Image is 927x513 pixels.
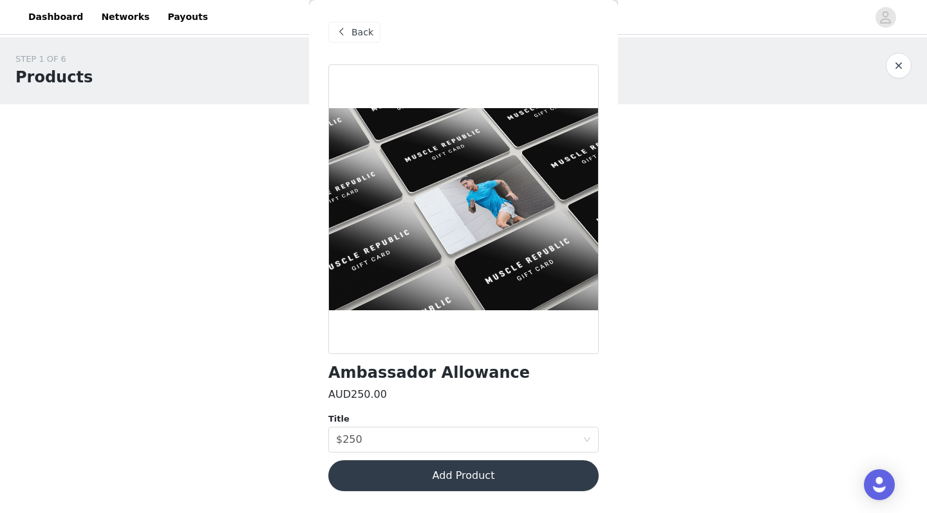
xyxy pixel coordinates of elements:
div: avatar [879,7,892,28]
div: Title [328,413,599,425]
a: Payouts [160,3,216,32]
h1: Products [15,66,93,89]
div: $250 [336,427,362,452]
h1: Ambassador Allowance [328,364,530,382]
h3: AUD250.00 [328,387,387,402]
span: Back [351,26,373,39]
div: STEP 1 OF 6 [15,53,93,66]
button: Add Product [328,460,599,491]
a: Networks [93,3,157,32]
a: Dashboard [21,3,91,32]
div: Open Intercom Messenger [864,469,895,500]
